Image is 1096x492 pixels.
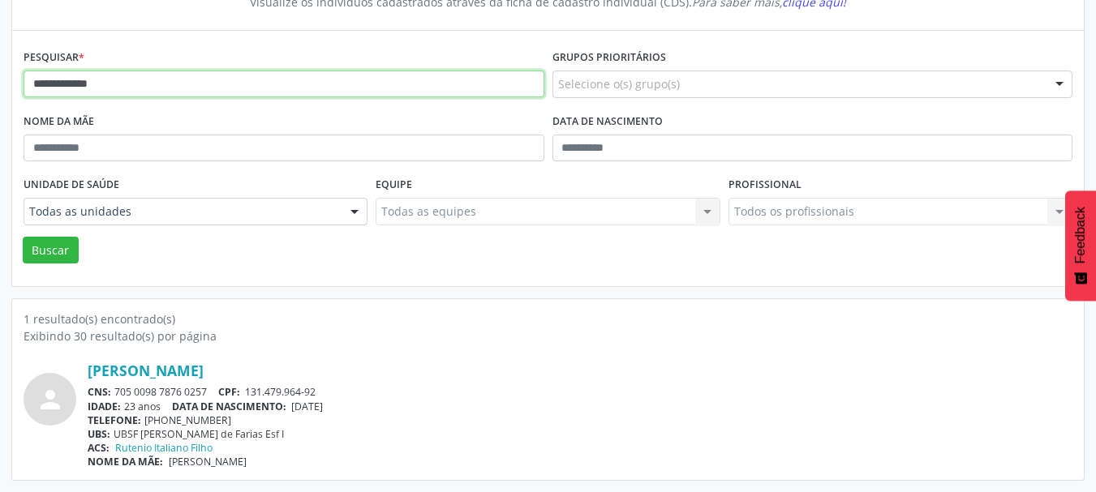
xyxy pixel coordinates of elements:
span: TELEFONE: [88,413,141,427]
label: Pesquisar [24,45,84,71]
div: 1 resultado(s) encontrado(s) [24,310,1072,327]
label: Profissional [729,173,802,198]
div: UBSF [PERSON_NAME] de Farias Esf I [88,427,1072,441]
label: Equipe [376,173,412,198]
label: Unidade de saúde [24,173,119,198]
label: Data de nascimento [552,109,663,135]
span: NOME DA MÃE: [88,455,163,468]
span: IDADE: [88,400,121,413]
label: Grupos prioritários [552,45,666,71]
span: Selecione o(s) grupo(s) [558,75,680,92]
span: 131.479.964-92 [245,385,316,399]
i: person [36,385,65,414]
span: Todas as unidades [29,203,334,220]
span: CNS: [88,385,111,399]
span: UBS: [88,427,110,441]
span: [PERSON_NAME] [169,455,247,468]
a: Rutenio Italiano Filho [115,441,213,455]
span: [DATE] [291,400,323,413]
button: Feedback - Mostrar pesquisa [1065,190,1096,301]
div: 705 0098 7876 0257 [88,385,1072,399]
button: Buscar [23,237,79,264]
span: Feedback [1073,207,1088,263]
div: 23 anos [88,400,1072,413]
span: CPF: [218,385,240,399]
div: Exibindo 30 resultado(s) por página [24,327,1072,344]
span: DATA DE NASCIMENTO: [172,400,286,413]
a: [PERSON_NAME] [88,362,204,379]
span: ACS: [88,441,110,455]
div: [PHONE_NUMBER] [88,413,1072,427]
label: Nome da mãe [24,109,94,135]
